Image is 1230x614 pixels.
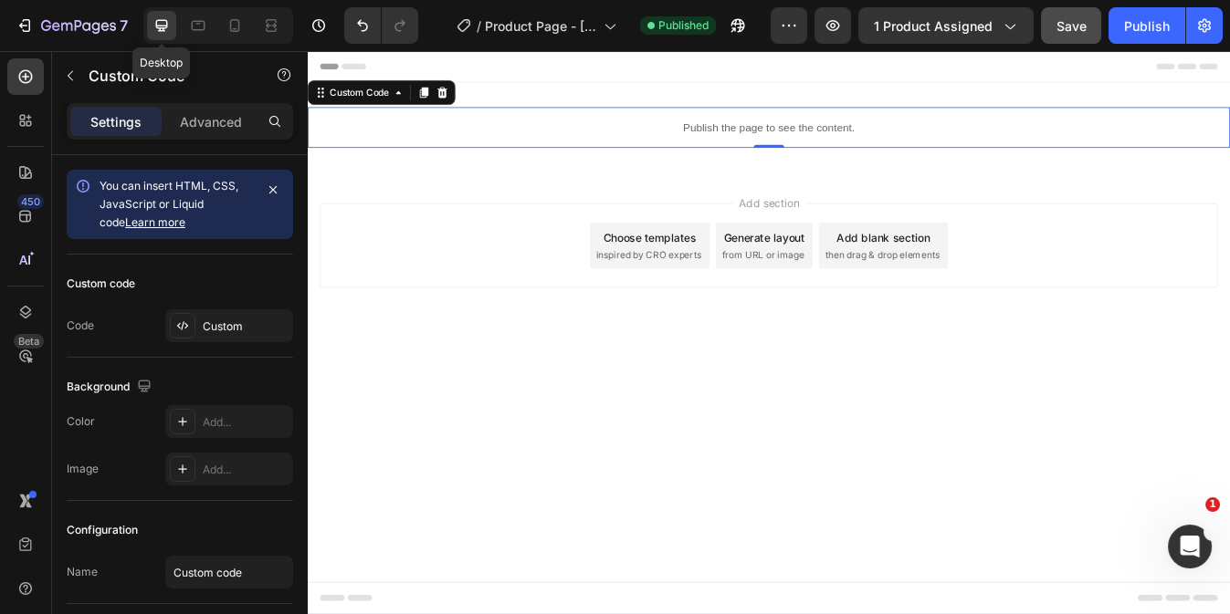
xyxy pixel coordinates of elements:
[628,212,740,231] div: Add blank section
[505,171,592,190] span: Add section
[308,51,1230,614] iframe: Design area
[874,16,993,36] span: 1 product assigned
[67,317,94,334] div: Code
[7,7,136,44] button: 7
[100,179,238,229] span: You can insert HTML, CSS, JavaScript or Liquid code
[17,194,44,209] div: 450
[90,112,142,131] p: Settings
[180,112,242,131] p: Advanced
[14,334,44,349] div: Beta
[1057,18,1087,34] span: Save
[658,17,709,34] span: Published
[615,234,751,251] span: then drag & drop elements
[67,375,155,400] div: Background
[203,414,289,431] div: Add...
[495,212,591,231] div: Generate layout
[1168,525,1212,568] iframe: Intercom live chat
[1124,16,1170,36] div: Publish
[89,65,244,87] p: Custom Code
[67,564,98,580] div: Name
[477,16,481,36] span: /
[858,7,1034,44] button: 1 product assigned
[485,16,596,36] span: Product Page - [DATE] 17:42:41
[67,461,99,477] div: Image
[492,234,590,251] span: from URL or image
[203,318,289,335] div: Custom
[1109,7,1185,44] button: Publish
[344,7,418,44] div: Undo/Redo
[342,234,468,251] span: inspired by CRO experts
[352,212,462,231] div: Choose templates
[1205,497,1220,512] span: 1
[67,413,95,430] div: Color
[1041,7,1101,44] button: Save
[125,215,185,229] a: Learn more
[67,276,135,292] div: Custom code
[203,462,289,478] div: Add...
[120,15,128,36] p: 7
[67,522,138,538] div: Configuration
